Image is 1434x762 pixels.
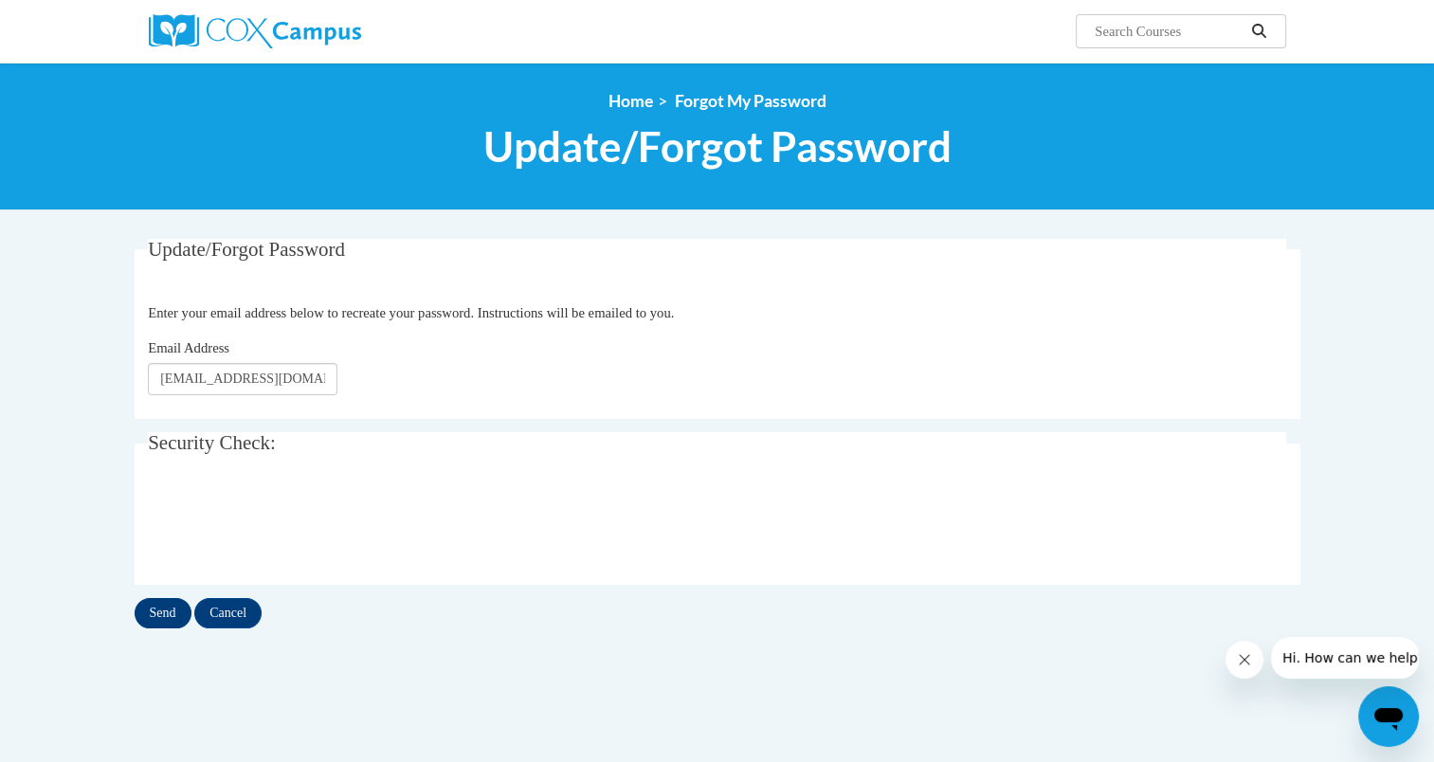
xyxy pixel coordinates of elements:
input: Email [148,363,337,395]
iframe: Message from company [1271,637,1419,679]
span: Email Address [148,340,229,355]
span: Update/Forgot Password [483,121,952,172]
span: Enter your email address below to recreate your password. Instructions will be emailed to you. [148,305,674,320]
input: Cancel [194,598,262,628]
span: Forgot My Password [675,91,826,111]
a: Home [608,91,653,111]
iframe: Close message [1225,641,1263,679]
button: Search [1244,20,1273,43]
input: Search Courses [1093,20,1244,43]
span: Update/Forgot Password [148,238,345,261]
input: Send [135,598,191,628]
img: Cox Campus [149,14,361,48]
iframe: reCAPTCHA [148,487,436,561]
span: Security Check: [148,431,276,454]
a: Cox Campus [149,14,509,48]
span: Hi. How can we help? [11,13,154,28]
iframe: Button to launch messaging window [1358,686,1419,747]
